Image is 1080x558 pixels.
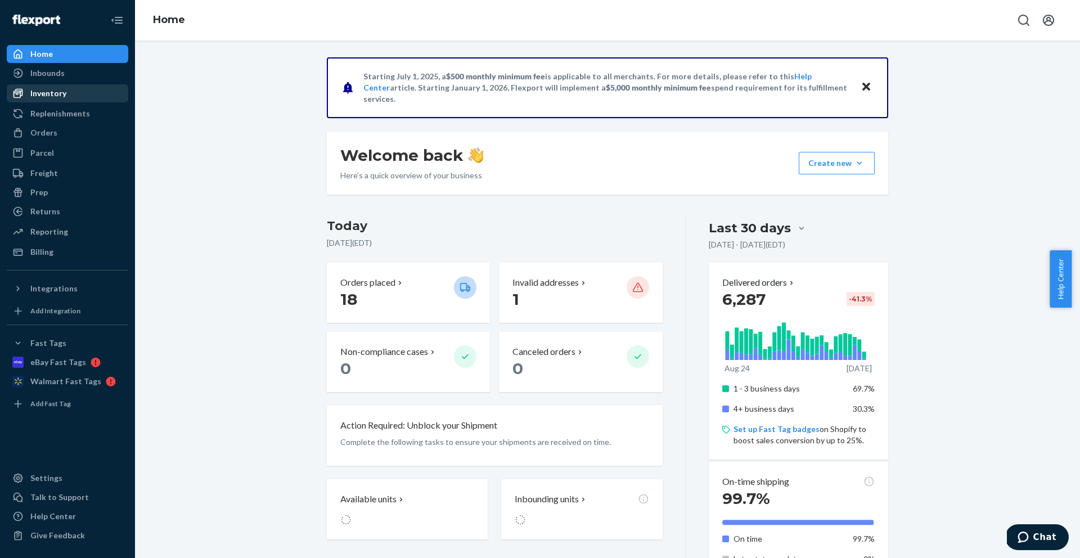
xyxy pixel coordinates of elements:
span: 6,287 [722,290,766,309]
div: Walmart Fast Tags [30,376,101,387]
div: Last 30 days [709,219,791,237]
p: Invalid addresses [512,276,579,289]
button: Available units [327,479,488,540]
div: Parcel [30,147,54,159]
div: Prep [30,187,48,198]
div: Inbounds [30,67,65,79]
a: Parcel [7,144,128,162]
div: eBay Fast Tags [30,357,86,368]
span: 69.7% [853,384,875,393]
a: eBay Fast Tags [7,353,128,371]
button: Create new [799,152,875,174]
div: Give Feedback [30,530,85,541]
div: Help Center [30,511,76,522]
button: Open Search Box [1012,9,1035,31]
h1: Welcome back [340,145,484,165]
a: Add Fast Tag [7,395,128,413]
a: Home [153,13,185,26]
img: hand-wave emoji [468,147,484,163]
p: Starting July 1, 2025, a is applicable to all merchants. For more details, please refer to this a... [363,71,850,105]
p: Aug 24 [724,363,750,374]
p: [DATE] ( EDT ) [327,237,663,249]
a: Freight [7,164,128,182]
span: 18 [340,290,357,309]
p: Non-compliance cases [340,345,428,358]
p: Action Required: Unblock your Shipment [340,419,497,432]
span: 0 [512,359,523,378]
div: Orders [30,127,57,138]
div: Home [30,48,53,60]
div: Talk to Support [30,492,89,503]
div: Add Integration [30,306,80,316]
button: Give Feedback [7,526,128,544]
div: Settings [30,472,62,484]
button: Orders placed 18 [327,263,490,323]
ol: breadcrumbs [144,4,194,37]
div: Fast Tags [30,337,66,349]
a: Orders [7,124,128,142]
a: Walmart Fast Tags [7,372,128,390]
h3: Today [327,217,663,235]
a: Returns [7,202,128,220]
button: Help Center [1050,250,1072,308]
span: 99.7% [853,534,875,543]
a: Help Center [7,507,128,525]
span: $5,000 monthly minimum fee [606,83,711,92]
button: Integrations [7,280,128,298]
span: 0 [340,359,351,378]
span: $500 monthly minimum fee [446,71,545,81]
p: Inbounding units [515,493,579,506]
div: Reporting [30,226,68,237]
div: Inventory [30,88,66,99]
a: Replenishments [7,105,128,123]
a: Settings [7,469,128,487]
div: Add Fast Tag [30,399,71,408]
span: 30.3% [853,404,875,413]
a: Set up Fast Tag badges [733,424,820,434]
a: Inventory [7,84,128,102]
div: Integrations [30,283,78,294]
button: Canceled orders 0 [499,332,662,392]
button: Talk to Support [7,488,128,506]
button: Close Navigation [106,9,128,31]
a: Reporting [7,223,128,241]
button: Inbounding units [501,479,662,540]
button: Close [859,79,874,96]
p: 4+ business days [733,403,844,415]
button: Open account menu [1037,9,1060,31]
p: 1 - 3 business days [733,383,844,394]
span: 99.7% [722,489,770,508]
p: On-time shipping [722,475,789,488]
div: -41.3 % [847,292,875,306]
button: Fast Tags [7,334,128,352]
div: Replenishments [30,108,90,119]
button: Invalid addresses 1 [499,263,662,323]
button: Non-compliance cases 0 [327,332,490,392]
img: Flexport logo [12,15,60,26]
iframe: Opens a widget where you can chat to one of our agents [1007,524,1069,552]
a: Prep [7,183,128,201]
a: Add Integration [7,302,128,320]
a: Billing [7,243,128,261]
div: Billing [30,246,53,258]
p: Available units [340,493,397,506]
a: Home [7,45,128,63]
div: Returns [30,206,60,217]
span: 1 [512,290,519,309]
p: Complete the following tasks to ensure your shipments are received on time. [340,436,649,448]
p: Canceled orders [512,345,575,358]
p: On time [733,533,844,544]
p: [DATE] [847,363,872,374]
button: Delivered orders [722,276,796,289]
div: Freight [30,168,58,179]
a: Inbounds [7,64,128,82]
p: Orders placed [340,276,395,289]
p: on Shopify to boost sales conversion by up to 25%. [733,424,875,446]
p: [DATE] - [DATE] ( EDT ) [709,239,785,250]
p: Here’s a quick overview of your business [340,170,484,181]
